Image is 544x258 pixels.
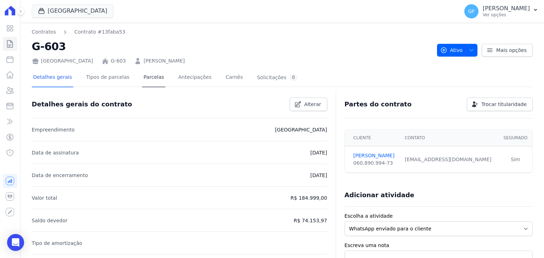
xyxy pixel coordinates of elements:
p: [GEOGRAPHIC_DATA] [275,125,327,134]
span: Mais opções [496,47,527,54]
a: Tipos de parcelas [85,69,131,87]
button: GF [PERSON_NAME] Ver opções [459,1,544,21]
div: Open Intercom Messenger [7,234,24,251]
span: Alterar [304,101,321,108]
span: GF [468,9,475,14]
a: [PERSON_NAME] [143,57,185,65]
div: Solicitações [257,74,298,81]
h3: Adicionar atividade [345,191,414,199]
button: [GEOGRAPHIC_DATA] [32,4,113,18]
p: Tipo de amortização [32,239,83,247]
p: R$ 74.153,97 [294,216,327,225]
td: Sim [499,146,532,173]
a: G-603 [111,57,126,65]
h3: Partes do contrato [345,100,412,109]
label: Escreva uma nota [345,242,533,249]
span: Ativo [440,44,463,57]
a: Antecipações [177,69,213,87]
a: Contratos [32,28,56,36]
p: Ver opções [483,12,530,18]
a: Carnês [224,69,244,87]
span: Trocar titularidade [481,101,527,108]
h2: G-603 [32,39,431,54]
div: 0 [289,74,298,81]
nav: Breadcrumb [32,28,431,36]
div: 060.890.994-73 [353,159,396,167]
th: Cliente [345,130,401,146]
a: [PERSON_NAME] [353,152,396,159]
button: Ativo [437,44,478,57]
p: [PERSON_NAME] [483,5,530,12]
p: Empreendimento [32,125,75,134]
nav: Breadcrumb [32,28,125,36]
div: [EMAIL_ADDRESS][DOMAIN_NAME] [405,156,494,163]
h3: Detalhes gerais do contrato [32,100,132,109]
a: Trocar titularidade [467,98,533,111]
label: Escolha a atividade [345,212,533,220]
a: Contrato #13faba53 [74,28,125,36]
th: Contato [401,130,499,146]
a: Detalhes gerais [32,69,74,87]
p: Data de encerramento [32,171,88,180]
div: [GEOGRAPHIC_DATA] [32,57,93,65]
a: Alterar [290,98,327,111]
p: R$ 184.999,00 [290,194,327,202]
p: Data de assinatura [32,148,79,157]
a: Solicitações0 [256,69,299,87]
p: [DATE] [310,148,327,157]
th: Segurado [499,130,532,146]
a: Parcelas [142,69,165,87]
p: Saldo devedor [32,216,68,225]
a: Mais opções [482,44,533,57]
p: [DATE] [310,171,327,180]
p: Valor total [32,194,57,202]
